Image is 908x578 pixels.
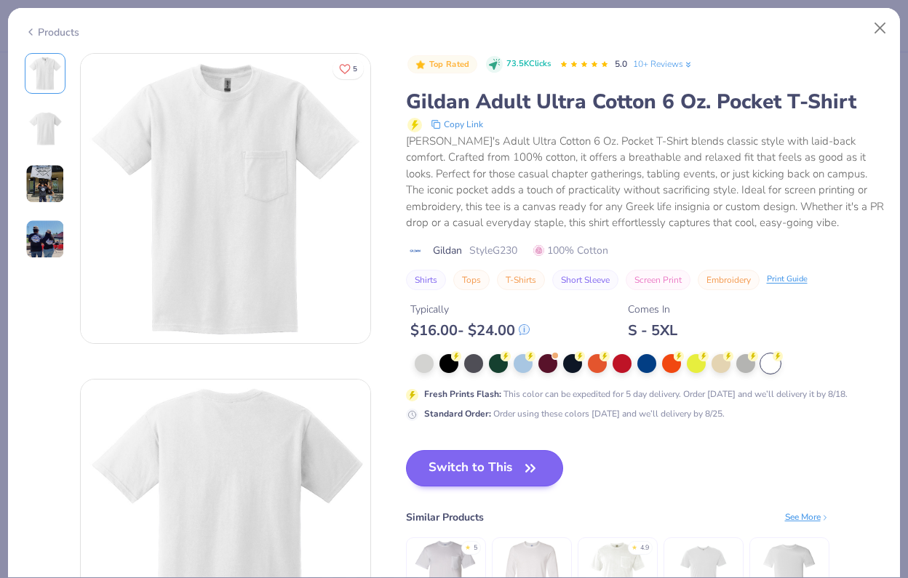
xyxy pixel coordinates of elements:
[559,53,609,76] div: 5.0 Stars
[28,111,63,146] img: Back
[406,270,446,290] button: Shirts
[424,388,501,400] strong: Fresh Prints Flash :
[426,116,487,133] button: copy to clipboard
[410,302,530,317] div: Typically
[628,302,677,317] div: Comes In
[25,164,65,204] img: User generated content
[628,321,677,340] div: S - 5XL
[25,25,79,40] div: Products
[698,270,760,290] button: Embroidery
[632,543,637,549] div: ★
[406,450,564,486] button: Switch to This
[429,60,470,68] span: Top Rated
[406,245,426,257] img: brand logo
[867,15,894,42] button: Close
[640,543,649,553] div: 4.9
[474,543,477,553] div: 5
[28,56,63,91] img: Front
[81,54,370,343] img: Front
[433,243,462,258] span: Gildan
[415,59,426,71] img: Top Rated sort
[465,543,471,549] div: ★
[406,133,884,231] div: [PERSON_NAME]'s Adult Ultra Cotton 6 Oz. Pocket T-Shirt blends classic style with laid-back comfo...
[626,270,690,290] button: Screen Print
[533,243,608,258] span: 100% Cotton
[785,510,829,523] div: See More
[332,58,364,79] button: Like
[406,88,884,116] div: Gildan Adult Ultra Cotton 6 Oz. Pocket T-Shirt
[407,55,477,74] button: Badge Button
[353,65,357,73] span: 5
[497,270,545,290] button: T-Shirts
[615,58,627,70] span: 5.0
[506,58,551,71] span: 73.5K Clicks
[424,388,848,401] div: This color can be expedited for 5 day delivery. Order [DATE] and we’ll delivery it by 8/18.
[633,57,693,71] a: 10+ Reviews
[25,220,65,259] img: User generated content
[453,270,490,290] button: Tops
[424,408,491,420] strong: Standard Order :
[767,273,808,286] div: Print Guide
[469,243,517,258] span: Style G230
[424,407,725,420] div: Order using these colors [DATE] and we’ll delivery by 8/25.
[410,321,530,340] div: $ 16.00 - $ 24.00
[552,270,618,290] button: Short Sleeve
[406,510,484,525] div: Similar Products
